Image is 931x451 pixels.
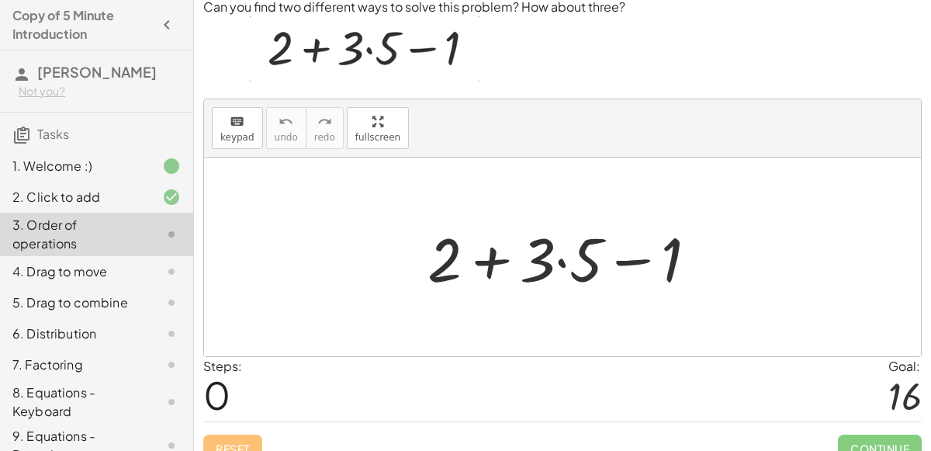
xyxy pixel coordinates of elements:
[37,63,157,81] span: [PERSON_NAME]
[19,84,181,99] div: Not you?
[12,216,137,253] div: 3. Order of operations
[162,293,181,312] i: Task not started.
[355,132,400,143] span: fullscreen
[306,107,344,149] button: redoredo
[317,113,332,131] i: redo
[12,157,137,175] div: 1. Welcome :)
[12,324,137,343] div: 6. Distribution
[162,324,181,343] i: Task not started.
[888,357,922,376] div: Goal:
[12,293,137,312] div: 5. Drag to combine
[162,188,181,206] i: Task finished and correct.
[162,393,181,411] i: Task not started.
[203,358,242,374] label: Steps:
[230,113,244,131] i: keyboard
[37,126,69,142] span: Tasks
[162,225,181,244] i: Task not started.
[12,6,153,43] h4: Copy of 5 Minute Introduction
[12,262,137,281] div: 4. Drag to move
[12,188,137,206] div: 2. Click to add
[266,107,306,149] button: undoundo
[203,371,230,418] span: 0
[347,107,409,149] button: fullscreen
[12,383,137,421] div: 8. Equations - Keyboard
[162,356,181,374] i: Task not started.
[12,356,137,374] div: 7. Factoring
[275,132,298,143] span: undo
[250,16,479,82] img: c98fd760e6ed093c10ccf3c4ca28a3dcde0f4c7a2f3786375f60a510364f4df2.gif
[162,262,181,281] i: Task not started.
[279,113,293,131] i: undo
[220,132,254,143] span: keypad
[314,132,335,143] span: redo
[162,157,181,175] i: Task finished.
[212,107,263,149] button: keyboardkeypad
